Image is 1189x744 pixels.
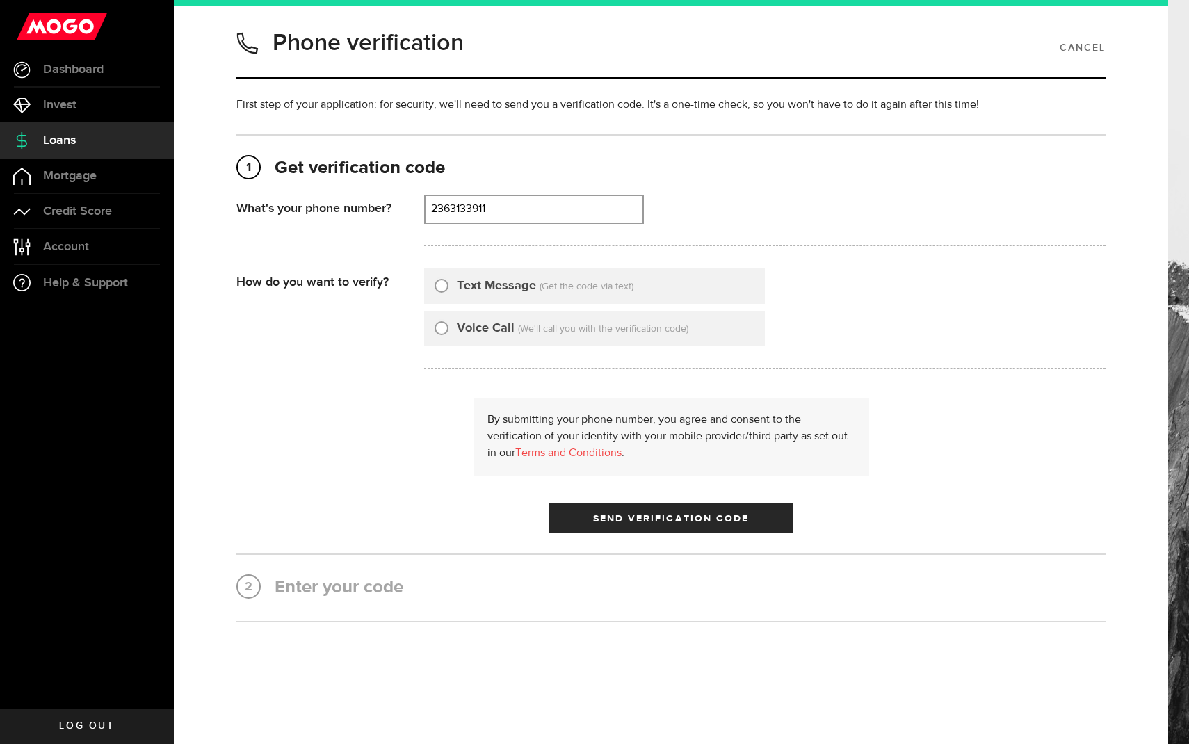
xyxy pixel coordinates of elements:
span: Credit Score [43,205,112,218]
p: First step of your application: for security, we'll need to send you a verification code. It's a ... [236,97,1106,113]
div: How do you want to verify? [236,268,424,290]
input: Voice Call [435,319,448,333]
span: 2 [238,576,259,598]
div: By submitting your phone number, you agree and consent to the verification of your identity with ... [474,398,869,476]
span: Mortgage [43,170,97,182]
input: Text Message [435,277,448,291]
button: Send Verification Code [549,503,793,533]
div: What's your phone number? [236,195,424,216]
label: Text Message [457,277,536,296]
span: (We'll call you with the verification code) [518,324,688,334]
span: Log out [59,721,114,731]
span: Invest [43,99,76,111]
span: Help & Support [43,277,128,289]
h1: Phone verification [273,25,464,61]
button: Open LiveChat chat widget [11,6,53,47]
h2: Get verification code [236,156,1106,181]
span: 1 [238,156,259,179]
span: Dashboard [43,63,104,76]
span: Loans [43,134,76,147]
span: Send Verification Code [593,514,750,524]
span: (Get the code via text) [540,282,633,291]
label: Voice Call [457,319,515,338]
a: Cancel [1060,36,1106,60]
span: Account [43,241,89,253]
h2: Enter your code [236,576,1106,600]
a: Terms and Conditions [515,448,622,459]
